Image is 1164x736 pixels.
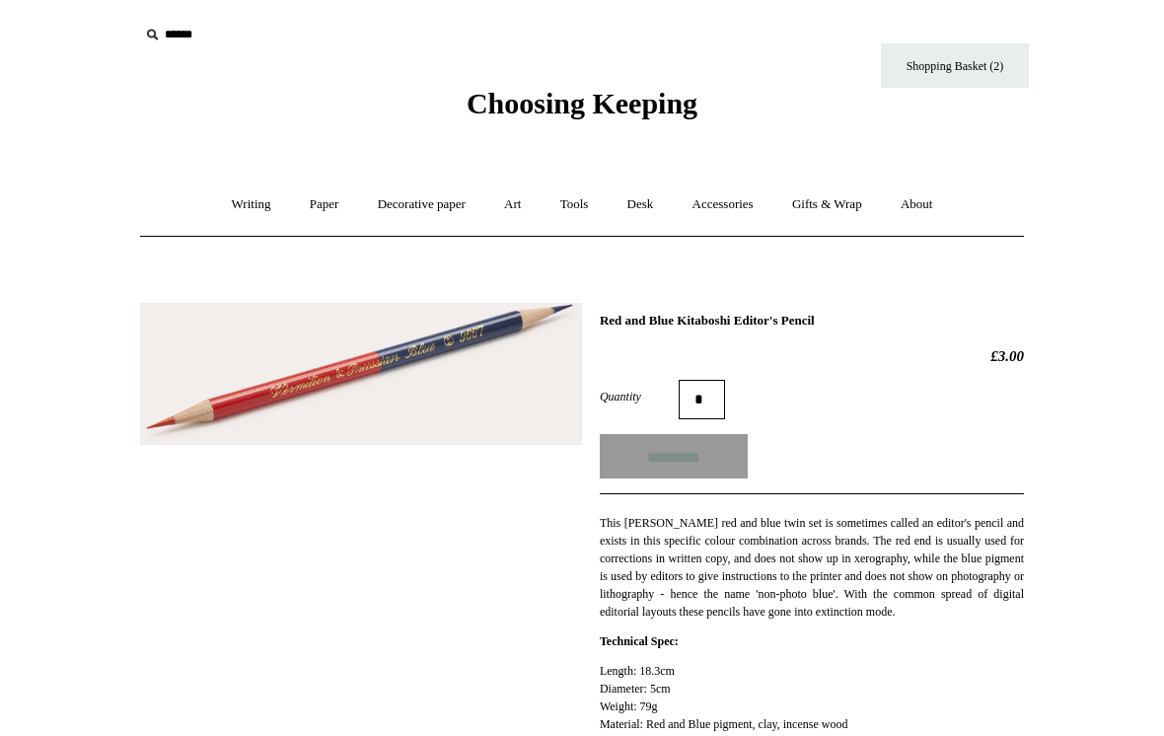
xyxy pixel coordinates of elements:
[467,103,697,116] a: Choosing Keeping
[360,179,483,231] a: Decorative paper
[543,179,607,231] a: Tools
[292,179,357,231] a: Paper
[467,87,697,119] span: Choosing Keeping
[600,514,1024,621] p: This [PERSON_NAME] red and blue twin set is sometimes called an editor's pencil and exists in thi...
[675,179,771,231] a: Accessories
[883,179,951,231] a: About
[600,634,679,648] strong: Technical Spec:
[600,347,1024,365] h2: £3.00
[140,303,582,445] img: Red and Blue Kitaboshi Editor's Pencil
[600,313,1024,329] h1: Red and Blue Kitaboshi Editor's Pencil
[774,179,880,231] a: Gifts & Wrap
[610,179,672,231] a: Desk
[486,179,539,231] a: Art
[600,388,679,405] label: Quantity
[214,179,289,231] a: Writing
[881,43,1029,88] a: Shopping Basket (2)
